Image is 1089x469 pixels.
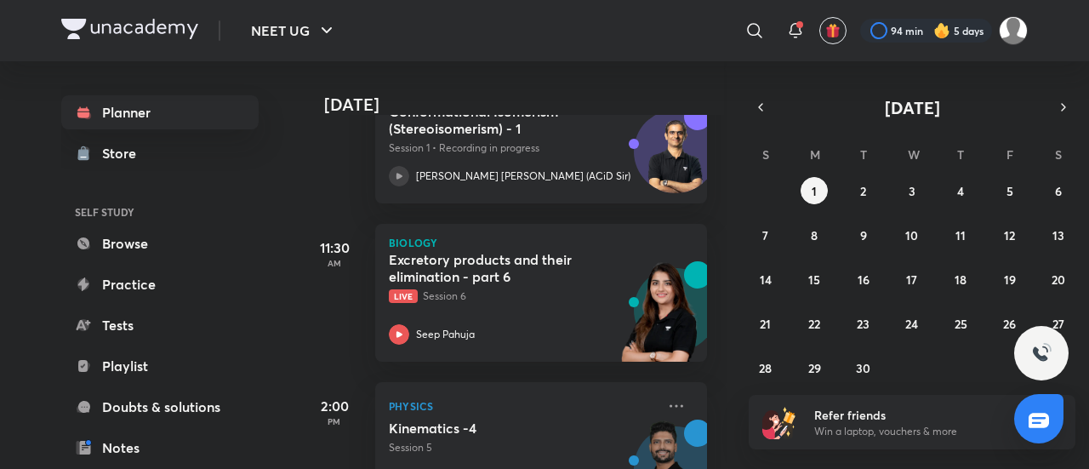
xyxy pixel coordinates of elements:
[810,146,820,163] abbr: Monday
[752,221,779,249] button: September 7, 2025
[61,226,259,260] a: Browse
[389,237,693,248] p: Biology
[1055,183,1062,199] abbr: September 6, 2025
[996,310,1023,337] button: September 26, 2025
[811,227,818,243] abbr: September 8, 2025
[389,420,601,437] h5: Kinematics -4
[61,349,259,383] a: Playlist
[808,272,820,288] abbr: September 15, 2025
[801,266,828,293] button: September 15, 2025
[850,177,877,204] button: September 2, 2025
[61,95,259,129] a: Planner
[61,267,259,301] a: Practice
[300,258,368,268] p: AM
[300,416,368,426] p: PM
[957,183,964,199] abbr: September 4, 2025
[996,221,1023,249] button: September 12, 2025
[801,354,828,381] button: September 29, 2025
[801,310,828,337] button: September 22, 2025
[241,14,347,48] button: NEET UG
[957,146,964,163] abbr: Thursday
[102,143,146,163] div: Store
[1003,316,1016,332] abbr: September 26, 2025
[389,396,656,416] p: Physics
[908,146,920,163] abbr: Wednesday
[1045,266,1072,293] button: September 20, 2025
[762,146,769,163] abbr: Sunday
[773,95,1052,119] button: [DATE]
[1045,310,1072,337] button: September 27, 2025
[947,221,974,249] button: September 11, 2025
[898,177,926,204] button: September 3, 2025
[752,354,779,381] button: September 28, 2025
[61,197,259,226] h6: SELF STUDY
[61,136,259,170] a: Store
[1004,272,1016,288] abbr: September 19, 2025
[762,405,796,439] img: referral
[416,327,475,342] p: Seep Pahuja
[61,308,259,342] a: Tests
[814,424,1023,439] p: Win a laptop, vouchers & more
[61,431,259,465] a: Notes
[635,119,716,201] img: Avatar
[801,177,828,204] button: September 1, 2025
[858,272,869,288] abbr: September 16, 2025
[389,440,656,455] p: Session 5
[752,266,779,293] button: September 14, 2025
[1006,183,1013,199] abbr: September 5, 2025
[898,221,926,249] button: September 10, 2025
[760,316,771,332] abbr: September 21, 2025
[996,177,1023,204] button: September 5, 2025
[61,390,259,424] a: Doubts & solutions
[898,310,926,337] button: September 24, 2025
[860,183,866,199] abbr: September 2, 2025
[909,183,915,199] abbr: September 3, 2025
[860,146,867,163] abbr: Tuesday
[389,103,601,137] h5: Conformational Isomerism (Stereoisomerism) - 1
[61,19,198,39] img: Company Logo
[752,310,779,337] button: September 21, 2025
[762,227,768,243] abbr: September 7, 2025
[856,360,870,376] abbr: September 30, 2025
[850,221,877,249] button: September 9, 2025
[850,354,877,381] button: September 30, 2025
[857,316,869,332] abbr: September 23, 2025
[389,289,656,304] p: Session 6
[760,272,772,288] abbr: September 14, 2025
[955,272,966,288] abbr: September 18, 2025
[808,360,821,376] abbr: September 29, 2025
[947,310,974,337] button: September 25, 2025
[850,266,877,293] button: September 16, 2025
[955,227,966,243] abbr: September 11, 2025
[613,261,707,379] img: unacademy
[825,23,841,38] img: avatar
[389,251,601,285] h5: Excretory products and their elimination - part 6
[814,406,1023,424] h6: Refer friends
[808,316,820,332] abbr: September 22, 2025
[1055,146,1062,163] abbr: Saturday
[61,19,198,43] a: Company Logo
[850,310,877,337] button: September 23, 2025
[860,227,867,243] abbr: September 9, 2025
[905,227,918,243] abbr: September 10, 2025
[1052,272,1065,288] abbr: September 20, 2025
[905,316,918,332] abbr: September 24, 2025
[801,221,828,249] button: September 8, 2025
[1045,177,1072,204] button: September 6, 2025
[898,266,926,293] button: September 17, 2025
[812,183,817,199] abbr: September 1, 2025
[300,237,368,258] h5: 11:30
[947,266,974,293] button: September 18, 2025
[1004,227,1015,243] abbr: September 12, 2025
[955,316,967,332] abbr: September 25, 2025
[389,140,656,156] p: Session 1 • Recording in progress
[906,272,917,288] abbr: September 17, 2025
[1045,221,1072,249] button: September 13, 2025
[1052,316,1064,332] abbr: September 27, 2025
[416,169,630,184] p: [PERSON_NAME] [PERSON_NAME] (ACiD Sir)
[324,94,724,115] h4: [DATE]
[999,16,1028,45] img: Shristi Raj
[1052,227,1064,243] abbr: September 13, 2025
[885,96,940,119] span: [DATE]
[389,289,418,303] span: Live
